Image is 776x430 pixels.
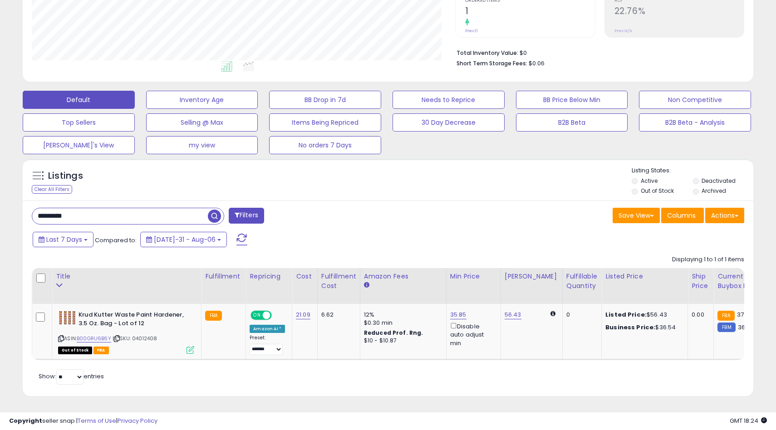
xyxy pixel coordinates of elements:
[605,310,647,319] b: Listed Price:
[56,272,197,281] div: Title
[32,185,72,194] div: Clear All Filters
[250,325,285,333] div: Amazon AI *
[738,323,755,332] span: 36.45
[717,311,734,321] small: FBA
[661,208,704,223] button: Columns
[146,136,258,154] button: my view
[23,91,135,109] button: Default
[393,91,505,109] button: Needs to Reprice
[450,272,497,281] div: Min Price
[605,311,681,319] div: $56.43
[58,347,92,354] span: All listings that are currently out of stock and unavailable for purchase on Amazon
[269,91,381,109] button: BB Drop in 7d
[46,235,82,244] span: Last 7 Days
[364,337,439,345] div: $10 - $10.87
[639,113,751,132] button: B2B Beta - Analysis
[717,322,735,332] small: FBM
[48,170,83,182] h5: Listings
[450,310,467,319] a: 35.85
[9,416,42,425] strong: Copyright
[33,232,93,247] button: Last 7 Days
[605,323,681,332] div: $36.54
[737,310,753,319] span: 37.38
[95,236,137,244] span: Compared to:
[9,417,157,425] div: seller snap | |
[516,113,628,132] button: B2B Beta
[364,311,439,319] div: 12%
[321,272,356,291] div: Fulfillment Cost
[641,177,658,185] label: Active
[702,177,736,185] label: Deactivated
[321,311,353,319] div: 6.62
[93,347,109,354] span: FBA
[113,335,157,342] span: | SKU: 04012408
[79,311,189,330] b: Krud Kutter Waste Paint Hardener, 3.5 Oz. Bag - Lot of 12
[702,187,726,195] label: Archived
[270,312,285,319] span: OFF
[717,272,764,291] div: Current Buybox Price
[614,28,632,34] small: Prev: N/A
[457,49,518,57] b: Total Inventory Value:
[58,311,194,353] div: ASIN:
[465,6,594,18] h2: 1
[250,335,285,355] div: Preset:
[58,311,76,325] img: 515ERcH2o+L._SL40_.jpg
[529,59,545,68] span: $0.06
[154,235,216,244] span: [DATE]-31 - Aug-06
[146,113,258,132] button: Selling @ Max
[614,6,744,18] h2: 22.76%
[296,310,310,319] a: 21.09
[505,310,521,319] a: 56.43
[229,208,264,224] button: Filters
[78,416,116,425] a: Terms of Use
[505,272,559,281] div: [PERSON_NAME]
[364,329,423,337] b: Reduced Prof. Rng.
[450,321,494,347] div: Disable auto adjust min
[251,312,263,319] span: ON
[269,136,381,154] button: No orders 7 Days
[77,335,111,342] a: B00GRU6B6Y
[639,91,751,109] button: Non Competitive
[667,211,696,220] span: Columns
[23,113,135,132] button: Top Sellers
[613,208,660,223] button: Save View
[516,91,628,109] button: BB Price Below Min
[457,59,527,67] b: Short Term Storage Fees:
[692,311,707,319] div: 0.00
[632,166,753,175] p: Listing States:
[730,416,767,425] span: 2025-08-14 18:24 GMT
[605,272,684,281] div: Listed Price
[672,255,744,264] div: Displaying 1 to 1 of 1 items
[364,319,439,327] div: $0.30 min
[269,113,381,132] button: Items Being Repriced
[705,208,744,223] button: Actions
[364,272,442,281] div: Amazon Fees
[566,272,598,291] div: Fulfillable Quantity
[140,232,227,247] button: [DATE]-31 - Aug-06
[457,47,737,58] li: $0
[364,281,369,289] small: Amazon Fees.
[296,272,314,281] div: Cost
[146,91,258,109] button: Inventory Age
[205,311,222,321] small: FBA
[118,416,157,425] a: Privacy Policy
[692,272,710,291] div: Ship Price
[250,272,288,281] div: Repricing
[205,272,242,281] div: Fulfillment
[605,323,655,332] b: Business Price:
[393,113,505,132] button: 30 Day Decrease
[566,311,594,319] div: 0
[23,136,135,154] button: [PERSON_NAME]'s View
[39,372,104,381] span: Show: entries
[465,28,478,34] small: Prev: 0
[641,187,674,195] label: Out of Stock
